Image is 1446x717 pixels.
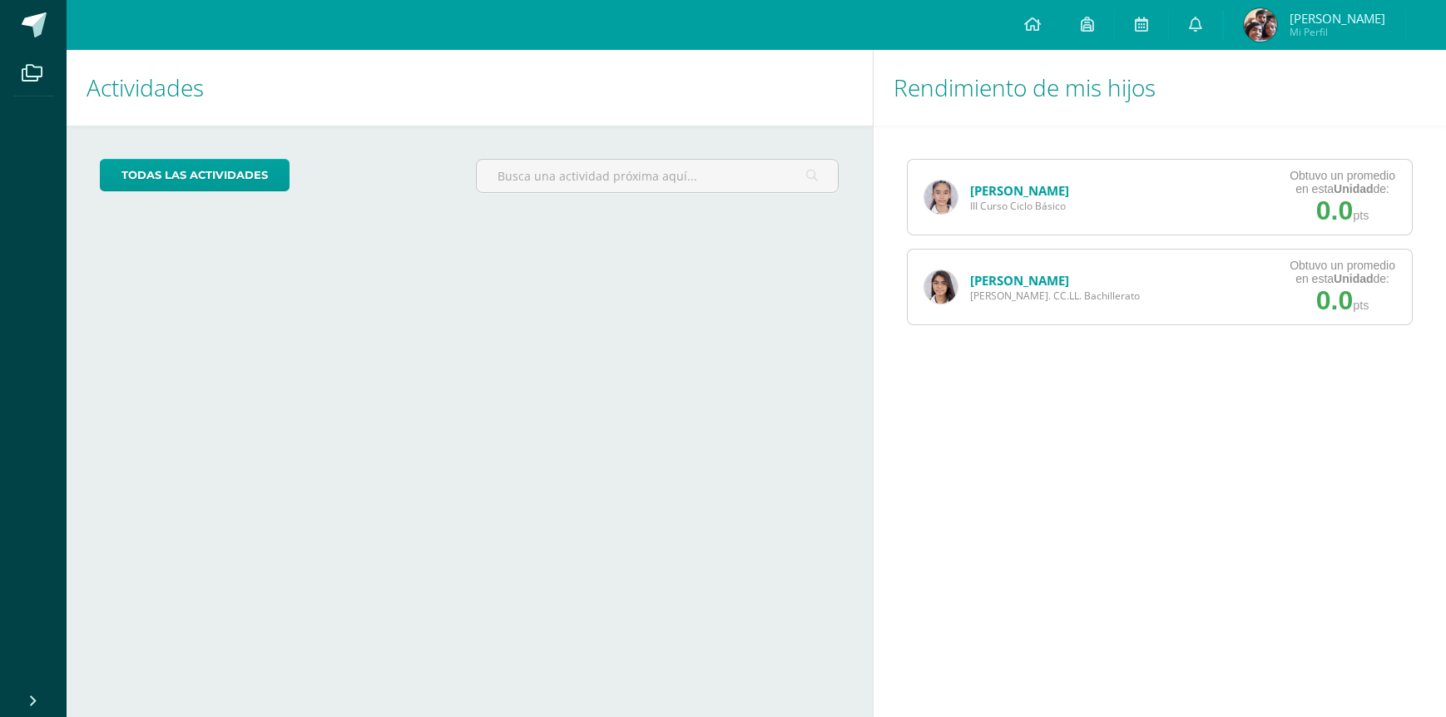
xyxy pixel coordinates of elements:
strong: Unidad [1334,182,1373,195]
div: Obtuvo un promedio en esta de: [1290,259,1395,285]
span: III Curso Ciclo Básico [970,199,1069,213]
div: Obtuvo un promedio en esta de: [1290,169,1395,195]
strong: Unidad [1334,272,1373,285]
span: [PERSON_NAME]. CC.LL. Bachillerato [970,289,1140,303]
a: [PERSON_NAME] [970,182,1069,199]
img: 54292e4177fff638dfa5cbebef83c67c.png [924,180,958,214]
img: 2888544038d106339d2fbd494f6dd41f.png [1244,8,1277,42]
span: pts [1353,299,1369,312]
span: pts [1353,209,1369,222]
span: [PERSON_NAME] [1290,10,1385,27]
span: 0.0 [1316,285,1353,315]
h1: Actividades [87,50,853,126]
a: [PERSON_NAME] [970,272,1069,289]
span: Mi Perfil [1290,25,1385,39]
input: Busca una actividad próxima aquí... [477,160,838,192]
img: 7f6375661179f60d1972bd0c339f4c65.png [924,270,958,304]
span: 0.0 [1316,195,1353,225]
h1: Rendimiento de mis hijos [894,50,1427,126]
a: todas las Actividades [100,159,290,191]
